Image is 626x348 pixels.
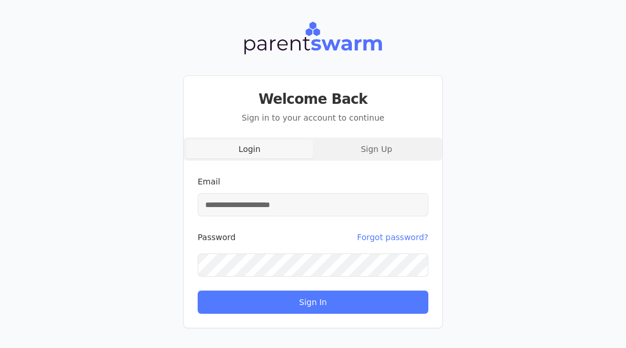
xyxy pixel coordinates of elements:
[198,112,428,124] p: Sign in to your account to continue
[198,233,235,241] label: Password
[357,226,428,249] button: Forgot password?
[198,291,428,314] button: Sign In
[198,177,220,186] label: Email
[313,140,440,158] button: Sign Up
[198,90,428,108] h3: Welcome Back
[243,20,383,57] img: Parentswarm
[186,140,313,158] button: Login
